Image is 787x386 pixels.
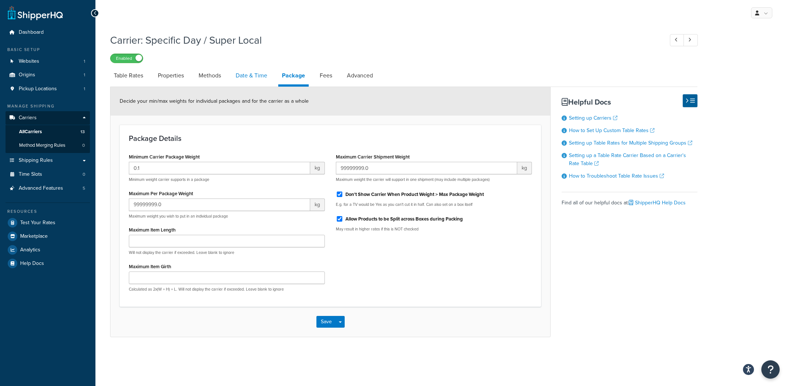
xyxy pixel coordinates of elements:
[336,226,532,232] p: May result in higher rates if this is NOT checked
[84,58,85,65] span: 1
[6,243,90,256] a: Analytics
[569,172,664,180] a: How to Troubleshoot Table Rate Issues
[316,316,336,328] button: Save
[19,171,42,178] span: Time Slots
[129,154,200,160] label: Minimum Carrier Package Weight
[6,68,90,82] li: Origins
[683,34,698,46] a: Next Record
[129,287,325,292] p: Calculated as 2x(W + H) + L. Will not display the carrier if exceeded. Leave blank to ignore
[19,58,39,65] span: Websites
[562,98,697,106] h3: Helpful Docs
[129,134,532,142] h3: Package Details
[19,142,65,149] span: Method Merging Rules
[129,191,193,196] label: Maximum Per Package Weight
[569,152,686,167] a: Setting up a Table Rate Carrier Based on a Carrier's Rate Table
[80,129,85,135] span: 13
[569,127,654,134] a: How to Set Up Custom Table Rates
[20,261,44,267] span: Help Docs
[6,55,90,68] li: Websites
[129,264,171,269] label: Maximum Item Girth
[19,72,35,78] span: Origins
[6,168,90,181] a: Time Slots0
[110,33,656,47] h1: Carrier: Specific Day / Super Local
[20,247,40,253] span: Analytics
[310,162,325,174] span: kg
[6,182,90,195] a: Advanced Features5
[83,171,85,178] span: 0
[19,185,63,192] span: Advanced Features
[336,154,410,160] label: Maximum Carrier Shipment Weight
[343,67,377,84] a: Advanced
[129,214,325,219] p: Maximum weight you wish to put in an individual package
[670,34,684,46] a: Previous Record
[562,192,697,208] div: Find all of our helpful docs at:
[278,67,309,87] a: Package
[6,182,90,195] li: Advanced Features
[6,257,90,270] a: Help Docs
[6,154,90,167] a: Shipping Rules
[6,139,90,152] li: Method Merging Rules
[683,94,697,107] button: Hide Help Docs
[6,26,90,39] a: Dashboard
[569,114,617,122] a: Setting up Carriers
[84,86,85,92] span: 1
[19,115,37,121] span: Carriers
[6,208,90,215] div: Resources
[6,55,90,68] a: Websites1
[232,67,271,84] a: Date & Time
[6,111,90,125] a: Carriers
[19,86,57,92] span: Pickup Locations
[310,199,325,211] span: kg
[6,68,90,82] a: Origins1
[6,216,90,229] a: Test Your Rates
[6,139,90,152] a: Method Merging Rules0
[761,360,780,379] button: Open Resource Center
[6,230,90,243] a: Marketplace
[19,29,44,36] span: Dashboard
[6,47,90,53] div: Basic Setup
[120,97,309,105] span: Decide your min/max weights for individual packages and for the carrier as a whole
[20,233,48,240] span: Marketplace
[6,82,90,96] a: Pickup Locations1
[82,142,85,149] span: 0
[110,67,147,84] a: Table Rates
[110,54,143,63] label: Enabled
[6,168,90,181] li: Time Slots
[629,199,686,207] a: ShipperHQ Help Docs
[517,162,532,174] span: kg
[20,220,55,226] span: Test Your Rates
[345,191,484,198] label: Don't Show Carrier When Product Weight > Max Package Weight
[316,67,336,84] a: Fees
[345,216,463,222] label: Allow Products to be Split across Boxes during Packing
[195,67,225,84] a: Methods
[129,177,325,182] p: Minimum weight carrier supports in a package
[569,139,692,147] a: Setting up Table Rates for Multiple Shipping Groups
[83,185,85,192] span: 5
[6,125,90,139] a: AllCarriers13
[129,250,325,255] p: Will not display the carrier if exceeded. Leave blank to ignore
[129,227,175,233] label: Maximum Item Length
[6,82,90,96] li: Pickup Locations
[6,103,90,109] div: Manage Shipping
[336,177,532,182] p: Maximum weight the carrier will support in one shipment (may include multiple packages)
[154,67,188,84] a: Properties
[84,72,85,78] span: 1
[19,157,53,164] span: Shipping Rules
[336,202,532,207] p: E.g. for a TV would be Yes as you can't cut it in half. Can also set on a box itself
[19,129,42,135] span: All Carriers
[6,111,90,153] li: Carriers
